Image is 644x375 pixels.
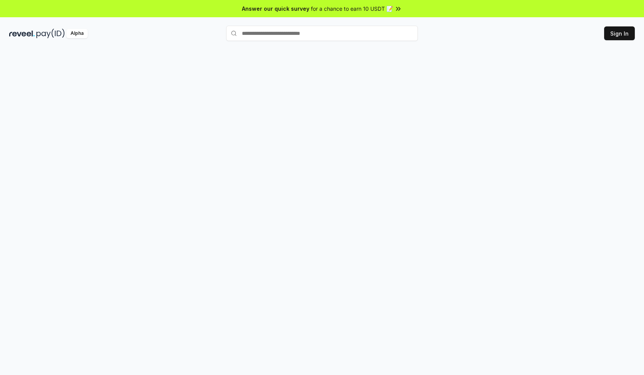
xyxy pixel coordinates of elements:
[66,29,88,38] div: Alpha
[36,29,65,38] img: pay_id
[604,26,635,40] button: Sign In
[9,29,35,38] img: reveel_dark
[311,5,393,13] span: for a chance to earn 10 USDT 📝
[242,5,309,13] span: Answer our quick survey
